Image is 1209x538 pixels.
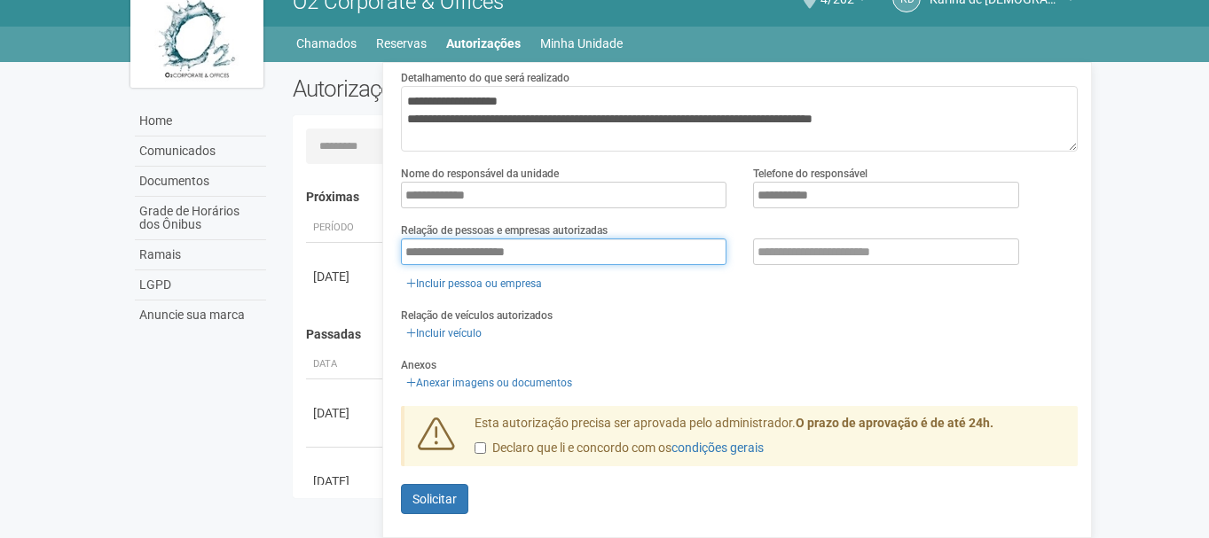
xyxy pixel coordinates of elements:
span: Solicitar [412,492,457,506]
input: Declaro que li e concordo com oscondições gerais [475,442,486,454]
a: Incluir veículo [401,324,487,343]
a: Ramais [135,240,266,270]
a: Home [135,106,266,136]
h2: Autorizações [293,75,672,102]
label: Detalhamento do que será realizado [401,70,569,86]
h4: Próximas [306,191,1066,204]
a: Minha Unidade [540,31,623,56]
label: Declaro que li e concordo com os [475,440,764,457]
div: [DATE] [313,268,379,285]
label: Nome do responsável da unidade [401,166,559,182]
a: Comunicados [135,136,266,167]
div: [DATE] [313,472,379,490]
a: Incluir pessoa ou empresa [401,274,547,293]
div: Esta autorização precisa ser aprovada pelo administrador. [461,415,1079,466]
h4: Passadas [306,328,1066,341]
a: Chamados [296,31,357,56]
label: Relação de veículos autorizados [401,308,553,324]
a: Reservas [376,31,427,56]
label: Anexos [401,357,436,373]
th: Período [306,214,386,243]
strong: O prazo de aprovação é de até 24h. [796,416,993,430]
a: Documentos [135,167,266,197]
a: LGPD [135,270,266,300]
th: Data [306,350,386,379]
button: Solicitar [401,484,468,514]
a: Anuncie sua marca [135,300,266,330]
a: Autorizações [446,31,521,56]
a: Grade de Horários dos Ônibus [135,197,266,240]
div: [DATE] [313,404,379,422]
label: Relação de pessoas e empresas autorizadas [401,222,608,238]
a: Anexar imagens ou documentos [401,373,577,393]
label: Telefone do responsável [753,166,867,182]
a: condições gerais [671,441,764,455]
